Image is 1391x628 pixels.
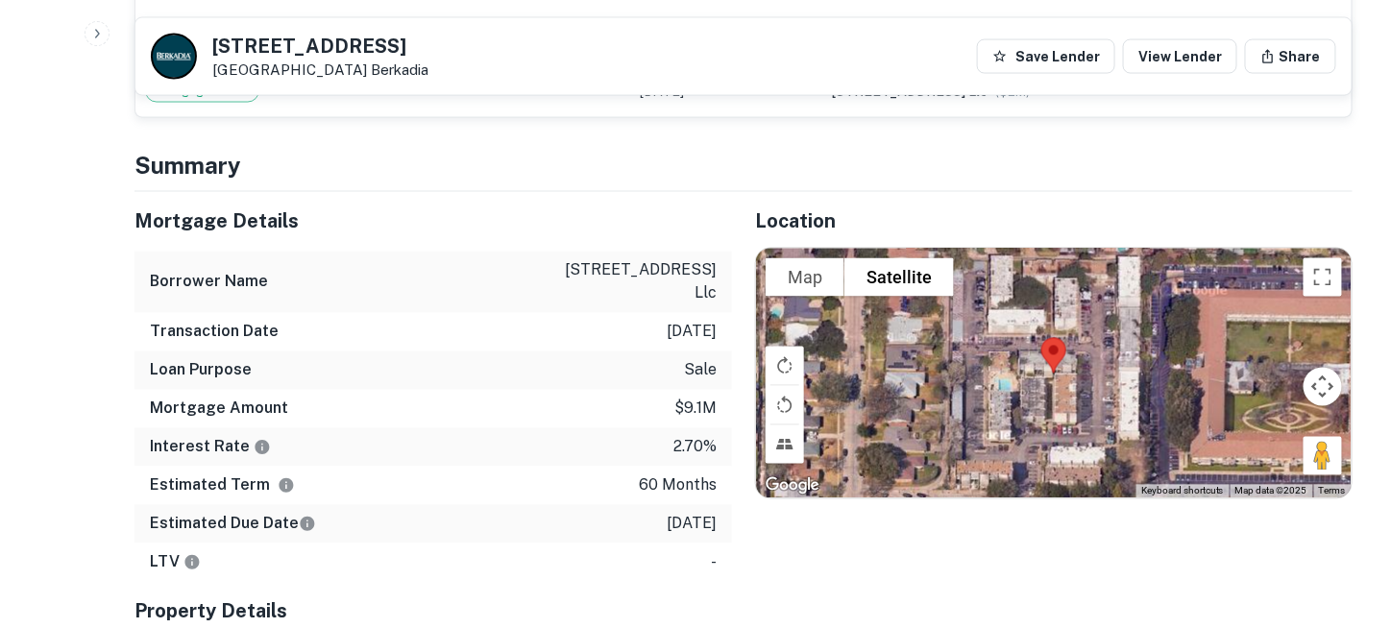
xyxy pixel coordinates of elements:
[134,207,732,236] h5: Mortgage Details
[183,554,201,571] svg: LTVs displayed on the website are for informational purposes only and may be reported incorrectly...
[674,398,717,421] p: $9.1m
[630,13,821,65] td: [DATE]
[766,386,804,424] button: Rotate map counterclockwise
[639,474,717,497] p: 60 months
[1235,486,1307,496] span: Map data ©2025
[278,477,295,495] svg: Term is based on a standard schedule for this type of loan.
[150,271,268,294] h6: Borrower Name
[755,207,1353,236] h5: Location
[134,149,1353,183] h4: Summary
[1123,39,1237,74] a: View Lender
[1141,485,1224,498] button: Keyboard shortcuts
[844,258,954,297] button: Show satellite imagery
[371,61,428,78] a: Berkadia
[544,259,717,305] p: [STREET_ADDRESS] llc
[150,513,316,536] h6: Estimated Due Date
[684,359,717,382] p: sale
[761,473,824,498] img: Google
[150,551,201,574] h6: LTV
[766,347,804,385] button: Rotate map clockwise
[1319,486,1346,496] a: Terms (opens in new tab)
[150,436,271,459] h6: Interest Rate
[1304,368,1342,406] button: Map camera controls
[254,439,271,456] svg: The interest rates displayed on the website are for informational purposes only and may be report...
[766,258,844,297] button: Show street map
[977,39,1115,74] button: Save Lender
[667,513,717,536] p: [DATE]
[761,473,824,498] a: Open this area in Google Maps (opens a new window)
[212,36,428,56] h5: [STREET_ADDRESS]
[299,516,316,533] svg: Estimate is based on a standard schedule for this type of loan.
[150,359,252,382] h6: Loan Purpose
[1304,258,1342,297] button: Toggle fullscreen view
[1304,437,1342,475] button: Drag Pegman onto the map to open Street View
[134,597,732,626] h5: Property Details
[1245,39,1336,74] button: Share
[711,551,717,574] p: -
[766,425,804,464] button: Tilt map
[150,474,295,497] h6: Estimated Term
[212,61,428,79] p: [GEOGRAPHIC_DATA]
[673,436,717,459] p: 2.70%
[150,321,279,344] h6: Transaction Date
[667,321,717,344] p: [DATE]
[150,398,288,421] h6: Mortgage Amount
